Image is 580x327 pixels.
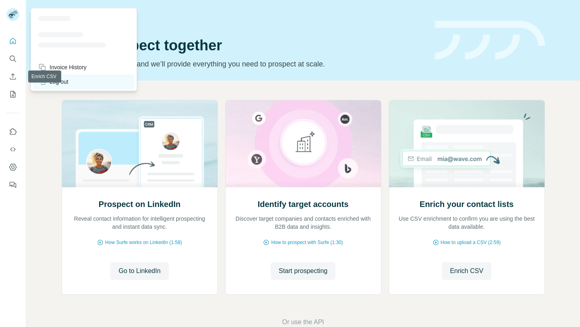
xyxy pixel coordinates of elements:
p: Pick your starting point and we’ll provide everything you need to prospect at scale. [62,58,425,70]
img: Enrich your contact lists [389,100,545,187]
p: Use CSV enrichment to confirm you are using the best data available. [397,215,536,231]
h2: Identify target accounts [258,199,349,210]
button: Use Surfe on LinkedIn [6,124,19,139]
p: Reveal contact information for intelligent prospecting and instant data sync. [70,215,209,231]
div: Invoice History [38,63,87,71]
button: Search [6,52,19,66]
span: How to upload a CSV (2:59) [441,239,501,246]
button: Use Surfe API [6,142,19,157]
span: Start prospecting [279,266,327,276]
button: Or use the API [282,317,324,327]
h2: Enrich your contact lists [420,199,514,210]
div: Log out [38,78,68,86]
img: banner [435,21,545,60]
button: Enrich CSV [442,262,491,280]
span: Go to LinkedIn [118,266,160,276]
h1: Let’s prospect together [62,37,425,54]
img: Identify target accounts [225,100,381,187]
button: Enrich CSV [6,69,19,84]
button: Start prospecting [271,262,336,280]
button: Feedback [6,178,19,192]
div: Quick start [62,15,425,23]
span: How Surfe works on LinkedIn (1:58) [105,239,182,246]
span: How to prospect with Surfe (1:30) [271,239,343,246]
button: My lists [6,87,19,101]
p: Discover target companies and contacts enriched with B2B data and insights. [234,215,373,231]
button: Quick start [6,34,19,48]
button: Dashboard [6,160,19,174]
span: Enrich CSV [450,266,483,276]
img: Prospect on LinkedIn [62,100,218,187]
h2: Prospect on LinkedIn [99,199,180,210]
button: Go to LinkedIn [110,262,168,280]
